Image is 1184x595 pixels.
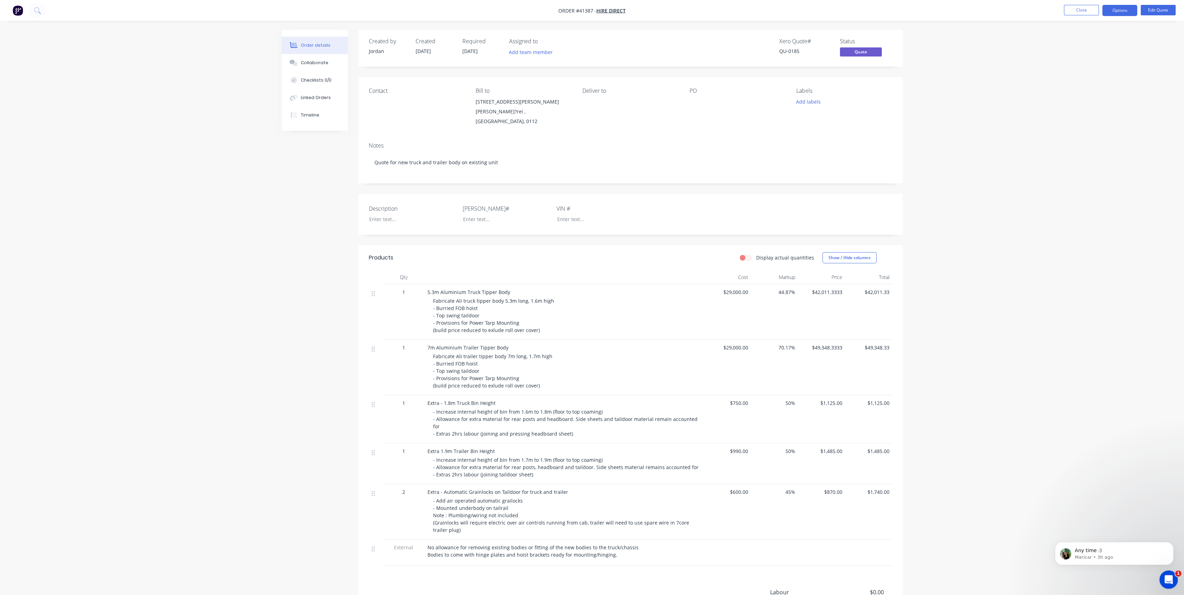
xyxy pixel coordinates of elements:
div: Cost [704,270,751,284]
div: [STREET_ADDRESS][PERSON_NAME][PERSON_NAME]?rei , [GEOGRAPHIC_DATA], 0112 [476,97,571,126]
span: Extra - Automatic Grainlocks on Taildoor for truck and trailer [427,489,568,495]
span: No allowance for removing existing bodies or fitting of the new bodies to the truck/chassis Bodie... [427,544,639,558]
span: Quote [840,47,882,56]
h2: Have an idea or feature request? [14,158,125,166]
div: Factory Weekly Updates - [DATE] [14,209,113,216]
span: 45% [754,488,795,496]
span: $42,011.33 [848,288,889,296]
div: Improvement [51,197,88,205]
span: 2 [402,488,405,496]
button: Options [1102,5,1137,16]
span: Order #41387 - [558,7,596,14]
div: [PERSON_NAME]?rei , [GEOGRAPHIC_DATA], 0112 [476,107,571,126]
span: - Add air operated automatic grailocks - Mounted underbody on tailrail Note : Plumbing/wiring not... [433,497,691,533]
div: Recent messageProfile image for MaricarAny time :)Maricar•3h ago [7,82,133,119]
div: We'll be back online later [DATE] [14,136,117,143]
span: $42,011.3333 [801,288,842,296]
div: Qty [383,270,425,284]
span: 44.87% [754,288,795,296]
div: • 3h ago [51,106,70,113]
span: Extra - 1.8m Truck Bin Height [427,400,496,406]
iframe: Intercom live chat [1160,571,1178,589]
div: Recent message [14,88,125,96]
label: Display actual quantities [756,254,814,261]
button: Share it with us [14,168,125,182]
span: 5.3m Aluminium Truck Tipper Body [427,289,510,295]
button: Add team member [509,47,557,57]
span: 1 [1175,571,1182,577]
span: 50% [754,399,795,407]
span: $600.00 [707,488,748,496]
span: News [81,235,94,240]
div: QU-0185 [779,47,832,55]
button: Messages [35,218,70,246]
span: $49,348.3333 [801,344,842,351]
span: $1,740.00 [848,488,889,496]
img: logo [14,13,55,24]
div: Checklists 0/0 [301,77,332,83]
span: $1,485.00 [848,447,889,455]
div: Send us a messageWe'll be back online later [DATE] [7,122,133,149]
div: Quote for new truck and trailer body on existing unit [369,152,892,173]
div: Deliver to [582,88,678,94]
button: Order details [282,37,348,54]
div: PO [690,88,785,94]
p: How can we help? [14,61,126,73]
div: Created [416,38,454,45]
div: Labels [796,88,892,94]
a: Hire Direct [596,7,626,14]
iframe: Intercom notifications message [1044,527,1184,576]
span: 1 [402,288,405,296]
span: $29,000.00 [707,344,748,351]
span: - Increase internal height of bin from 1.7m to 1.9m (floor to top coaming) - Allowance for extra ... [433,457,699,478]
div: Price [798,270,845,284]
label: VIN # [557,204,644,213]
span: 70.17% [754,344,795,351]
div: Timeline [301,112,319,118]
img: Factory [13,5,23,16]
span: [DATE] [416,48,431,54]
span: $750.00 [707,399,748,407]
button: Add labels [792,97,825,106]
span: 1 [402,344,405,351]
div: Xero Quote # [779,38,832,45]
span: 1 [402,447,405,455]
span: Home [9,235,25,240]
div: Notes [369,142,892,149]
div: Markup [751,270,798,284]
button: Close [1064,5,1099,15]
div: Assigned to [509,38,579,45]
button: Help [105,218,140,246]
span: $1,125.00 [848,399,889,407]
button: Collaborate [282,54,348,71]
span: Fabricate Ali trailer tipper body 7m long, 1.7m high - Burried FOB hoist - Top swing taildoor - P... [433,353,552,389]
span: $29,000.00 [707,288,748,296]
span: 1 [402,399,405,407]
div: Linked Orders [301,95,331,101]
button: Linked Orders [282,89,348,106]
button: Add team member [505,47,556,57]
div: Products [369,254,393,262]
button: News [70,218,105,246]
div: [STREET_ADDRESS][PERSON_NAME] [476,97,571,107]
span: Messages [40,235,65,240]
span: Any time :) [31,99,61,105]
div: Maricar [31,106,49,113]
div: Jordan [369,47,407,55]
label: Description [369,204,456,213]
button: Timeline [282,106,348,124]
div: Send us a message [14,128,117,136]
div: Status [840,38,892,45]
span: $49,348.33 [848,344,889,351]
span: $1,485.00 [801,447,842,455]
div: Created by [369,38,407,45]
div: New featureImprovementFactory Weekly Updates - [DATE] [7,191,133,231]
div: Order details [301,42,330,48]
label: [PERSON_NAME]# [463,204,550,213]
button: Show / Hide columns [822,252,877,263]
